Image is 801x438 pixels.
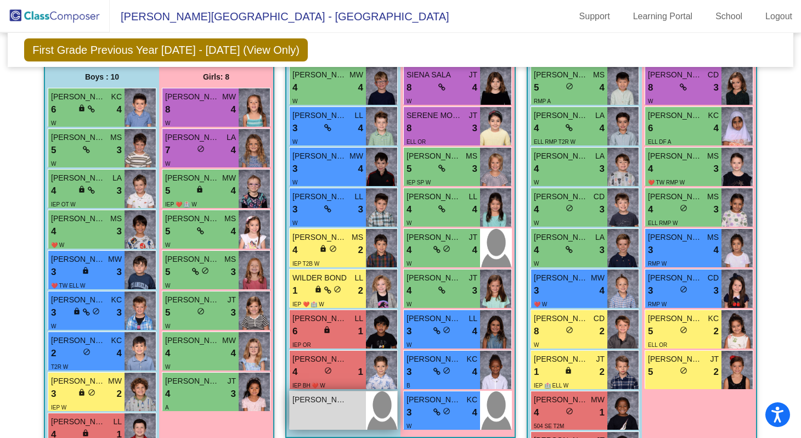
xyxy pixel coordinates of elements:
[165,387,170,401] span: 4
[334,285,341,293] span: do_not_disturb_alt
[324,367,332,374] span: do_not_disturb_alt
[196,186,204,193] span: lock
[349,150,363,162] span: MW
[349,69,363,81] span: MW
[467,353,477,365] span: KC
[407,150,461,162] span: [PERSON_NAME]
[108,375,122,387] span: MW
[110,132,122,143] span: MS
[165,294,220,306] span: [PERSON_NAME]
[707,150,719,162] span: MS
[51,387,56,401] span: 3
[112,172,122,184] span: LA
[648,69,703,81] span: [PERSON_NAME]
[78,186,86,193] span: lock
[292,110,347,121] span: [PERSON_NAME]
[714,365,719,379] span: 2
[534,365,539,379] span: 1
[648,342,667,348] span: ELL OR
[165,172,220,184] span: [PERSON_NAME]
[566,204,573,212] span: do_not_disturb_alt
[407,121,411,136] span: 8
[708,69,719,81] span: CD
[534,81,539,95] span: 5
[165,323,170,329] span: W
[117,346,122,361] span: 4
[443,367,450,374] span: do_not_disturb_alt
[407,406,411,420] span: 3
[82,429,89,437] span: lock
[566,82,573,90] span: do_not_disturb_alt
[534,203,539,217] span: 4
[165,346,170,361] span: 4
[78,389,86,396] span: lock
[51,335,106,346] span: [PERSON_NAME]
[648,243,653,257] span: 3
[534,243,539,257] span: 4
[224,254,236,265] span: MS
[600,324,605,339] span: 2
[323,326,331,334] span: lock
[534,121,539,136] span: 4
[534,383,568,389] span: IEP 🏥 ELL W
[600,121,605,136] span: 4
[648,353,703,365] span: [PERSON_NAME]
[111,335,122,346] span: KC
[707,232,719,243] span: MS
[165,143,170,158] span: 7
[165,364,170,370] span: W
[292,324,297,339] span: 6
[354,272,363,284] span: LL
[469,69,477,81] span: JT
[24,38,308,61] span: First Grade Previous Year [DATE] - [DATE] (View Only)
[117,387,122,401] span: 2
[165,201,197,207] span: IEP ❤️ 🏥 W
[51,91,106,103] span: [PERSON_NAME]
[472,365,477,379] span: 4
[165,306,170,320] span: 5
[593,69,605,81] span: MS
[231,143,236,158] span: 4
[407,342,411,348] span: W
[51,161,56,167] span: W
[407,191,461,203] span: [PERSON_NAME]
[51,120,56,126] span: W
[358,324,363,339] span: 1
[469,272,477,284] span: JT
[534,162,539,176] span: 4
[165,120,170,126] span: W
[472,203,477,217] span: 4
[566,326,573,334] span: do_not_disturb_alt
[117,265,122,279] span: 3
[83,348,91,356] span: do_not_disturb_alt
[358,81,363,95] span: 4
[292,232,347,243] span: [PERSON_NAME]
[165,283,170,289] span: W
[648,313,703,324] span: [PERSON_NAME]
[600,162,605,176] span: 3
[329,245,337,252] span: do_not_disturb_alt
[314,285,322,293] span: lock
[566,407,573,415] span: do_not_disturb_alt
[292,81,297,95] span: 4
[407,423,411,429] span: W
[472,406,477,420] span: 4
[407,81,411,95] span: 8
[51,294,106,306] span: [PERSON_NAME]
[595,150,605,162] span: LA
[110,213,122,224] span: MS
[648,162,653,176] span: 4
[51,201,76,207] span: IEP OT W
[407,353,461,365] span: [PERSON_NAME]
[407,261,411,267] span: W
[292,69,347,81] span: [PERSON_NAME]
[407,69,461,81] span: SIENA SALA
[472,324,477,339] span: 4
[600,406,605,420] span: 1
[292,342,311,348] span: IEP OR
[165,224,170,239] span: 5
[292,261,319,267] span: IEP T2B W
[710,353,719,365] span: JT
[648,139,671,145] span: ELL DF A
[708,272,719,284] span: CD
